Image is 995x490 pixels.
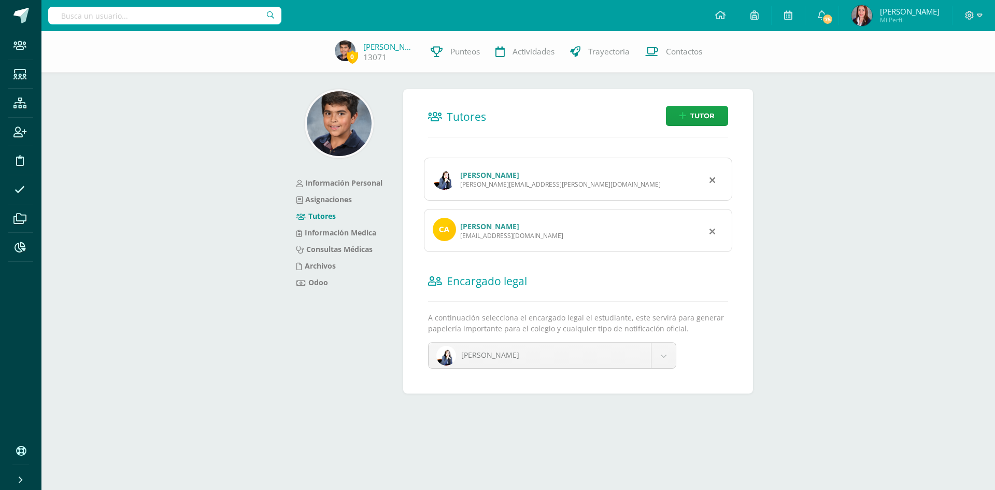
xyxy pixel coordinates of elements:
span: 75 [822,13,833,25]
div: Remover [709,173,715,186]
a: Archivos [296,261,336,271]
a: Punteos [423,31,488,73]
div: Remover [709,225,715,237]
span: Contactos [666,46,702,57]
span: Trayectoria [588,46,630,57]
a: [PERSON_NAME] [363,41,415,52]
a: Trayectoria [562,31,637,73]
a: Asignaciones [296,194,352,204]
a: Información Personal [296,178,382,188]
a: Odoo [296,277,328,287]
a: Actividades [488,31,562,73]
a: Contactos [637,31,710,73]
span: Mi Perfil [880,16,940,24]
img: c60ca78152bdbd4b3ed2ee5b196249e7.png [307,91,372,156]
a: Tutor [666,106,728,126]
span: Encargado legal [447,274,527,288]
span: Punteos [450,46,480,57]
a: Consultas Médicas [296,244,373,254]
img: profile image [433,218,456,241]
img: 68420fe926b8e73ad87cf6ae7d9ce361.png [335,40,356,61]
a: Tutores [296,211,336,221]
span: [PERSON_NAME] [461,350,519,360]
a: [PERSON_NAME] [460,170,519,180]
span: Tutor [690,106,715,125]
a: 13071 [363,52,387,63]
img: f519f5c71b4249acbc874d735f4f43e2.png [851,5,872,26]
span: Actividades [513,46,555,57]
span: [PERSON_NAME] [880,6,940,17]
img: profile image [433,166,456,190]
a: [PERSON_NAME] [460,221,519,231]
p: A continuación selecciona el encargado legal el estudiante, este servirá para generar papelería i... [428,312,728,334]
input: Busca un usuario... [48,7,281,24]
div: [EMAIL_ADDRESS][DOMAIN_NAME] [460,231,563,240]
a: [PERSON_NAME] [429,343,676,368]
a: Información Medica [296,228,376,237]
div: [PERSON_NAME][EMAIL_ADDRESS][PERSON_NAME][DOMAIN_NAME] [460,180,661,189]
span: 0 [347,50,358,63]
span: Tutores [447,109,486,124]
img: d63767e6bb1c97bf9fbdde8d3ddbca13.png [436,346,456,366]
